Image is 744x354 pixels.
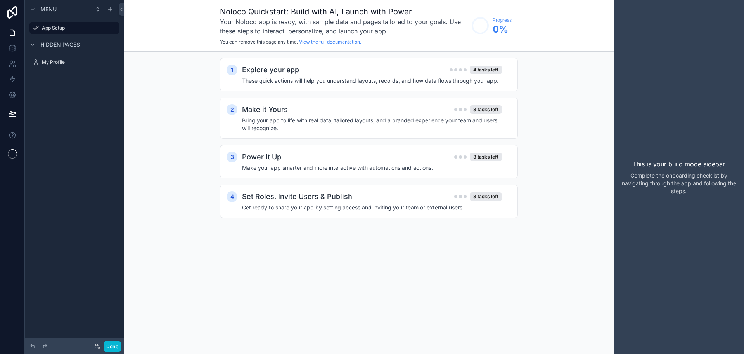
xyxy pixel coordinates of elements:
[470,66,502,74] div: 4 tasks left
[470,105,502,114] div: 3 tasks left
[220,17,468,36] h3: Your Noloco app is ready, with sample data and pages tailored to your goals. Use these steps to i...
[493,23,512,36] span: 0 %
[299,39,361,45] a: View the full documentation.
[227,65,237,75] div: 1
[633,159,725,169] p: This is your build mode sidebar
[493,17,512,23] span: Progress
[242,117,502,132] h4: Bring your app to life with real data, tailored layouts, and a branded experience your team and u...
[29,22,119,34] a: App Setup
[40,5,57,13] span: Menu
[104,341,121,352] button: Done
[242,164,502,172] h4: Make your app smarter and more interactive with automations and actions.
[220,39,298,45] span: You can remove this page any time.
[470,192,502,201] div: 3 tasks left
[470,153,502,161] div: 3 tasks left
[227,152,237,162] div: 3
[42,25,115,31] label: App Setup
[242,104,288,115] h2: Make it Yours
[242,191,352,202] h2: Set Roles, Invite Users & Publish
[620,172,738,195] p: Complete the onboarding checklist by navigating through the app and following the steps.
[242,204,502,211] h4: Get ready to share your app by setting access and inviting your team or external users.
[242,65,299,75] h2: Explore your app
[40,41,80,49] span: Hidden pages
[227,191,237,202] div: 4
[42,59,118,65] label: My Profile
[227,104,237,115] div: 2
[29,56,119,68] a: My Profile
[220,6,468,17] h1: Noloco Quickstart: Build with AI, Launch with Power
[242,77,502,85] h4: These quick actions will help you understand layouts, records, and how data flows through your app.
[124,52,614,240] div: scrollable content
[242,152,281,162] h2: Power It Up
